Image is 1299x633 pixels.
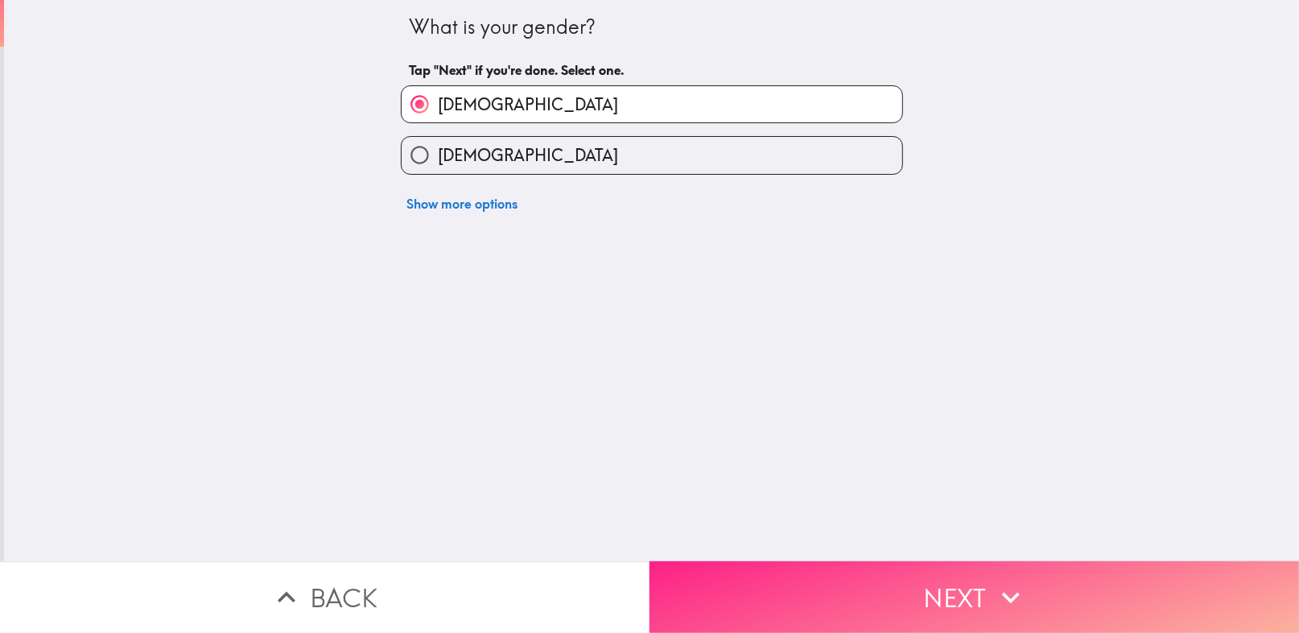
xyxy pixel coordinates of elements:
[438,144,618,167] span: [DEMOGRAPHIC_DATA]
[410,14,894,41] div: What is your gender?
[438,93,618,116] span: [DEMOGRAPHIC_DATA]
[402,137,902,173] button: [DEMOGRAPHIC_DATA]
[649,561,1299,633] button: Next
[402,86,902,122] button: [DEMOGRAPHIC_DATA]
[410,61,894,79] h6: Tap "Next" if you're done. Select one.
[401,188,525,220] button: Show more options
